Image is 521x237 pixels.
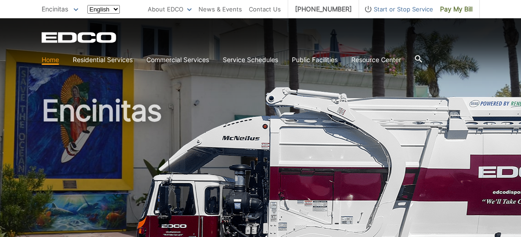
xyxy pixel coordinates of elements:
[148,4,192,14] a: About EDCO
[42,32,118,43] a: EDCD logo. Return to the homepage.
[292,55,338,65] a: Public Facilities
[223,55,278,65] a: Service Schedules
[249,4,281,14] a: Contact Us
[73,55,133,65] a: Residential Services
[42,5,68,13] span: Encinitas
[146,55,209,65] a: Commercial Services
[440,4,473,14] span: Pay My Bill
[351,55,401,65] a: Resource Center
[87,5,120,14] select: Select a language
[199,4,242,14] a: News & Events
[42,55,59,65] a: Home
